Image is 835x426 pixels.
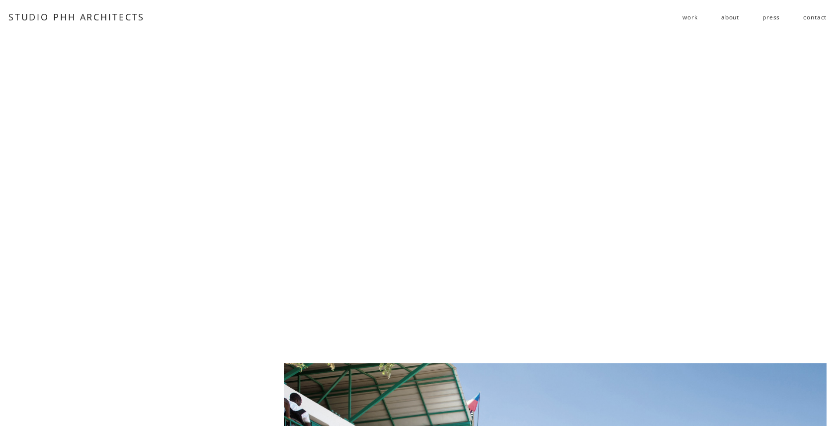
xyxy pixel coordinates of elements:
a: STUDIO PHH ARCHITECTS [8,11,145,23]
a: folder dropdown [682,9,697,25]
a: contact [803,9,827,25]
span: work [682,10,697,25]
a: press [762,9,780,25]
a: about [721,9,739,25]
